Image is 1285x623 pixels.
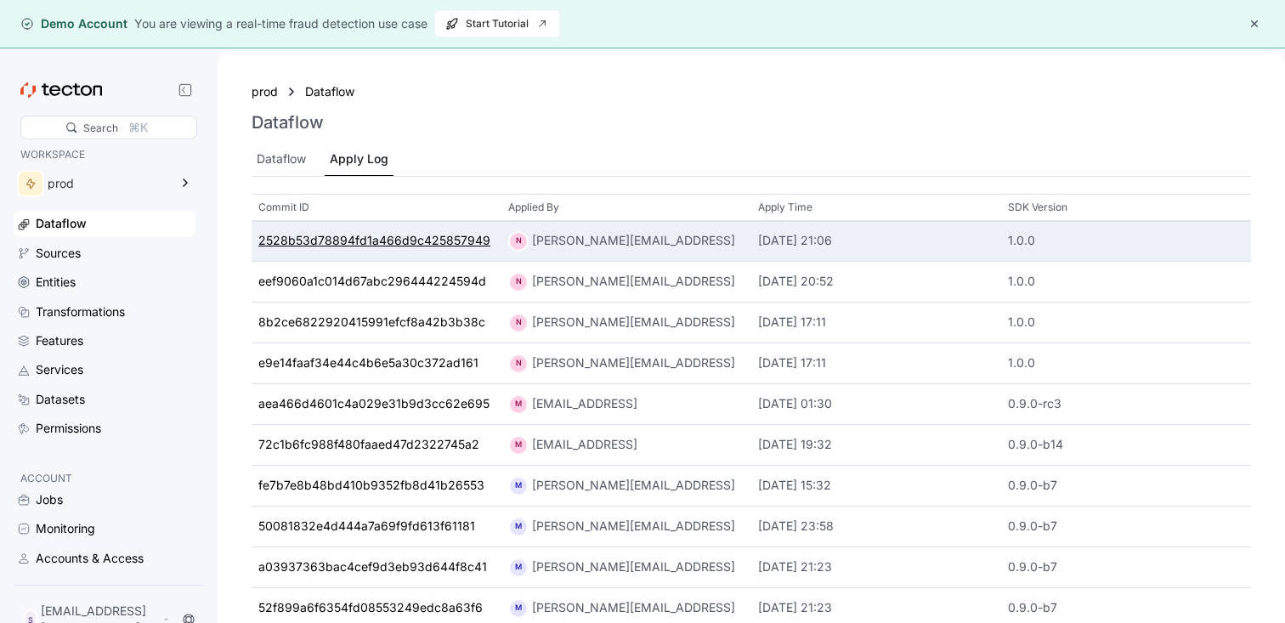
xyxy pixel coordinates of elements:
[758,314,994,332] div: [DATE] 17:11
[532,313,735,333] div: [PERSON_NAME][EMAIL_ADDRESS]
[758,599,994,618] div: [DATE] 21:23
[532,231,735,252] div: [PERSON_NAME][EMAIL_ADDRESS]
[252,112,324,133] h3: Dataflow
[508,517,529,537] div: M
[758,477,994,496] div: [DATE] 15:32
[20,470,189,487] p: ACCOUNT
[758,518,994,536] div: [DATE] 23:58
[1008,314,1244,332] div: 1.0.0
[258,558,487,577] div: a03937363bac4cef9d3eb93d644f8c41
[508,558,529,578] div: M
[258,518,495,536] a: 50081832e4d444a7a69f9fd613f61181
[532,517,735,537] div: [PERSON_NAME][EMAIL_ADDRESS]
[1008,199,1067,216] p: SDK Version
[258,518,475,536] div: 50081832e4d444a7a69f9fd613f61181
[36,273,76,292] div: Entities
[258,395,490,414] div: aea466d4601c4a029e31b9d3cc62e695
[252,82,278,101] a: prod
[258,354,495,373] a: e9e14faaf34e44c4b6e5a30c372ad161
[14,487,195,513] a: Jobs
[508,435,529,456] div: M
[1008,273,1244,292] div: 1.0.0
[508,272,529,292] div: N
[258,273,486,292] div: eef9060a1c014d67abc296444224594d
[258,314,495,332] a: 8b2ce6822920415991efcf8a42b3b38c
[532,435,637,456] div: [EMAIL_ADDRESS]
[36,490,63,509] div: Jobs
[445,11,549,37] span: Start Tutorial
[20,15,127,32] div: Demo Account
[14,241,195,266] a: Sources
[14,546,195,571] a: Accounts & Access
[508,313,529,333] div: N
[532,272,735,292] div: [PERSON_NAME][EMAIL_ADDRESS]
[14,387,195,412] a: Datasets
[258,436,495,455] a: 72c1b6fc988f480faaed47d2322745a2
[532,394,637,415] div: [EMAIL_ADDRESS]
[128,118,148,137] div: ⌘K
[36,303,125,321] div: Transformations
[508,394,529,415] div: M
[508,598,529,619] div: M
[508,354,529,374] div: N
[758,199,812,216] p: Apply Time
[532,354,735,374] div: [PERSON_NAME][EMAIL_ADDRESS]
[758,354,994,373] div: [DATE] 17:11
[258,395,495,414] a: aea466d4601c4a029e31b9d3cc62e695
[258,477,484,496] div: fe7b7e8b48bd410b9352fb8d41b26553
[36,244,81,263] div: Sources
[14,416,195,441] a: Permissions
[14,516,195,541] a: Monitoring
[758,436,994,455] div: [DATE] 19:32
[758,395,994,414] div: [DATE] 01:30
[258,232,490,251] div: 2528b53d78894fd1a466d9c425857949
[14,211,195,236] a: Dataflow
[36,214,87,233] div: Dataflow
[20,146,189,163] p: WORKSPACE
[1008,232,1244,251] div: 1.0.0
[1008,518,1244,536] div: 0.9.0-b7
[258,477,495,496] a: fe7b7e8b48bd410b9352fb8d41b26553
[36,360,83,379] div: Services
[257,150,306,168] div: Dataflow
[83,120,118,136] div: Search
[14,299,195,325] a: Transformations
[36,419,101,438] div: Permissions
[14,328,195,354] a: Features
[508,199,559,216] p: Applied By
[258,232,495,251] a: 2528b53d78894fd1a466d9c425857949
[758,232,994,251] div: [DATE] 21:06
[532,558,735,578] div: [PERSON_NAME][EMAIL_ADDRESS]
[258,354,478,373] div: e9e14faaf34e44c4b6e5a30c372ad161
[14,357,195,382] a: Services
[258,558,495,577] a: a03937363bac4cef9d3eb93d644f8c41
[36,519,95,538] div: Monitoring
[508,476,529,496] div: M
[258,599,483,618] div: 52f899a6f6354fd08553249edc8a63f6
[258,436,479,455] div: 72c1b6fc988f480faaed47d2322745a2
[305,82,365,101] a: Dataflow
[36,549,144,568] div: Accounts & Access
[258,273,495,292] a: eef9060a1c014d67abc296444224594d
[1008,436,1244,455] div: 0.9.0-b14
[258,314,485,332] div: 8b2ce6822920415991efcf8a42b3b38c
[532,598,735,619] div: [PERSON_NAME][EMAIL_ADDRESS]
[258,199,309,216] p: Commit ID
[508,231,529,252] div: N
[258,599,495,618] a: 52f899a6f6354fd08553249edc8a63f6
[532,476,735,496] div: [PERSON_NAME][EMAIL_ADDRESS]
[1008,558,1244,577] div: 0.9.0-b7
[758,558,994,577] div: [DATE] 21:23
[48,178,168,190] div: prod
[36,390,85,409] div: Datasets
[1008,599,1244,618] div: 0.9.0-b7
[36,331,83,350] div: Features
[1008,477,1244,496] div: 0.9.0-b7
[134,14,427,33] div: You are viewing a real-time fraud detection use case
[434,10,560,37] button: Start Tutorial
[1008,395,1244,414] div: 0.9.0-rc3
[20,116,197,139] div: Search⌘K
